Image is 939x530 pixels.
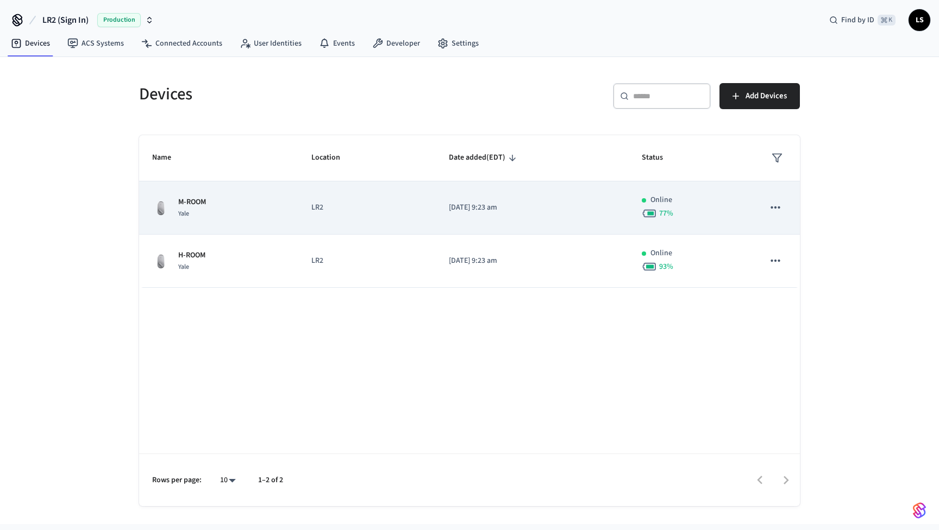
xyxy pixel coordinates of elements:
[642,149,677,166] span: Status
[910,10,929,30] span: LS
[650,248,672,259] p: Online
[152,199,170,217] img: August Wifi Smart Lock 3rd Gen, Silver, Front
[719,83,800,109] button: Add Devices
[311,202,423,213] p: LR2
[178,209,189,218] span: Yale
[311,149,354,166] span: Location
[449,149,519,166] span: Date added(EDT)
[133,34,231,53] a: Connected Accounts
[650,194,672,206] p: Online
[178,197,206,208] p: M-ROOM
[42,14,89,27] span: LR2 (Sign In)
[449,255,616,267] p: [DATE] 9:23 am
[659,208,673,219] span: 77 %
[97,13,141,27] span: Production
[231,34,310,53] a: User Identities
[913,502,926,519] img: SeamLogoGradient.69752ec5.svg
[139,135,800,288] table: sticky table
[311,255,423,267] p: LR2
[152,149,185,166] span: Name
[178,262,189,272] span: Yale
[258,475,283,486] p: 1–2 of 2
[2,34,59,53] a: Devices
[878,15,896,26] span: ⌘ K
[215,472,241,488] div: 10
[139,83,463,105] h5: Devices
[429,34,487,53] a: Settings
[659,261,673,272] span: 93 %
[449,202,616,213] p: [DATE] 9:23 am
[821,10,904,30] div: Find by ID⌘ K
[909,9,930,31] button: LS
[310,34,364,53] a: Events
[364,34,429,53] a: Developer
[841,15,874,26] span: Find by ID
[59,34,133,53] a: ACS Systems
[152,253,170,270] img: August Wifi Smart Lock 3rd Gen, Silver, Front
[152,475,202,486] p: Rows per page:
[178,250,205,261] p: H-ROOM
[746,89,787,103] span: Add Devices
